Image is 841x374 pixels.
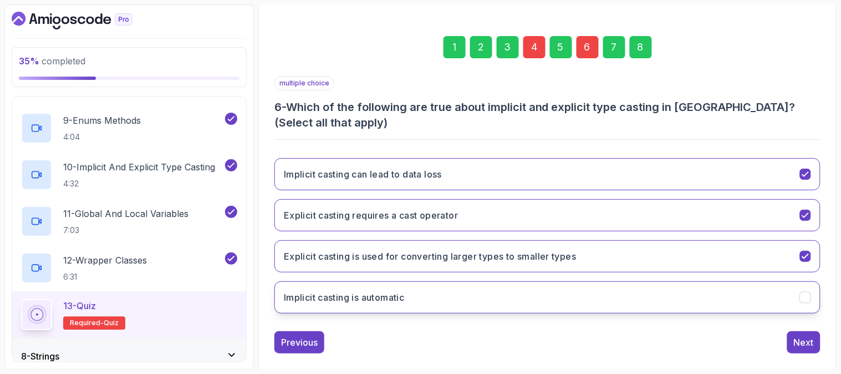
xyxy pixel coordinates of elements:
button: Previous [274,331,324,353]
div: 6 [577,36,599,58]
button: 8-Strings [12,338,246,374]
div: 5 [550,36,572,58]
div: 2 [470,36,492,58]
button: 13-QuizRequired-quiz [21,299,237,330]
div: 7 [603,36,625,58]
div: 8 [630,36,652,58]
span: quiz [104,319,119,328]
button: 11-Global And Local Variables7:03 [21,206,237,237]
p: 4:04 [63,132,141,143]
button: 9-Enums Methods4:04 [21,113,237,144]
p: multiple choice [274,76,334,90]
p: 12 - Wrapper Classes [63,254,147,267]
p: 11 - Global And Local Variables [63,207,188,220]
p: 4:32 [63,178,215,189]
p: 10 - Implicit And Explicit Type Casting [63,160,215,174]
a: Dashboard [12,12,158,29]
h3: Explicit casting is used for converting larger types to smaller types [284,250,577,263]
span: 35 % [19,55,39,67]
p: 13 - Quiz [63,299,96,312]
span: completed [19,55,85,67]
button: Explicit casting requires a cast operator [274,199,820,231]
p: 6:31 [63,271,147,282]
button: Next [787,331,820,353]
button: Implicit casting can lead to data loss [274,158,820,190]
button: 12-Wrapper Classes6:31 [21,252,237,284]
p: 9 - Enums Methods [63,114,141,127]
h3: 6 - Which of the following are true about implicit and explicit type casting in [GEOGRAPHIC_DATA]... [274,99,820,130]
div: 1 [444,36,466,58]
h3: Explicit casting requires a cast operator [284,209,458,222]
button: 10-Implicit And Explicit Type Casting4:32 [21,159,237,190]
button: Implicit casting is automatic [274,281,820,314]
div: Previous [281,336,318,349]
span: Required- [70,319,104,328]
div: Next [794,336,814,349]
h3: 8 - Strings [21,350,59,363]
h3: Implicit casting is automatic [284,291,405,304]
p: 7:03 [63,225,188,236]
button: Explicit casting is used for converting larger types to smaller types [274,240,820,272]
div: 3 [497,36,519,58]
h3: Implicit casting can lead to data loss [284,168,442,181]
div: 4 [523,36,546,58]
